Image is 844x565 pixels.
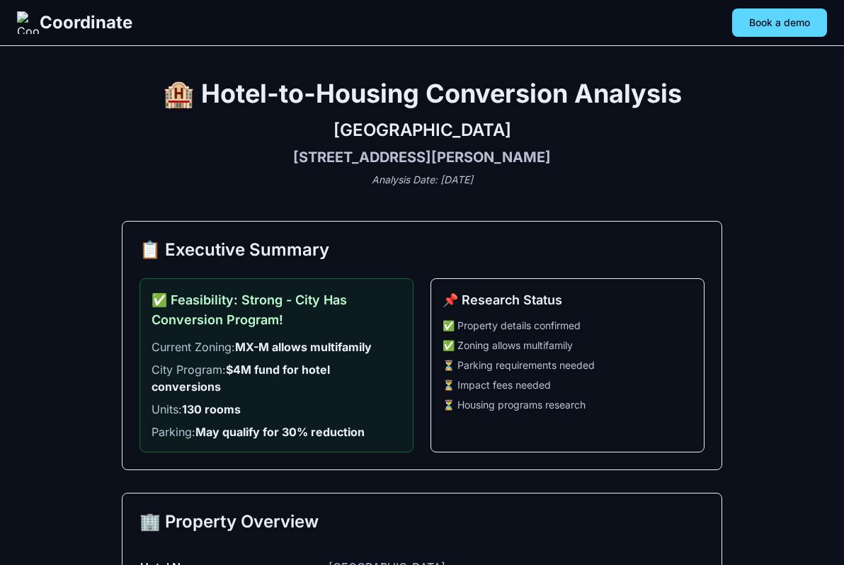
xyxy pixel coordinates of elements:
strong: $4M fund for hotel conversions [152,363,330,394]
button: Book a demo [732,8,827,37]
h1: 🏨 Hotel-to-Housing Conversion Analysis [122,79,722,108]
h2: 🏢 Property Overview [139,510,705,533]
li: ✅ Property details confirmed [443,319,692,333]
strong: May qualify for 30% reduction [195,425,365,439]
strong: MX-M allows multifamily [235,340,372,354]
li: ✅ Zoning allows multifamily [443,338,692,353]
li: ⏳ Impact fees needed [443,378,692,392]
li: Units: [152,401,401,418]
h2: [GEOGRAPHIC_DATA] [122,119,722,142]
li: Parking: [152,423,401,440]
span: Coordinate [40,11,132,34]
p: Analysis Date: [DATE] [122,173,722,187]
h3: [STREET_ADDRESS][PERSON_NAME] [122,147,722,167]
h3: 📌 Research Status [443,290,692,310]
li: Current Zoning: [152,338,401,355]
h2: 📋 Executive Summary [139,239,705,261]
img: Coordinate [17,11,40,34]
a: Coordinate [17,11,132,34]
h3: ✅ Feasibility: Strong - City Has Conversion Program! [152,290,401,330]
li: ⏳ Housing programs research [443,398,692,412]
li: City Program: [152,361,401,395]
li: ⏳ Parking requirements needed [443,358,692,372]
strong: 130 rooms [182,402,241,416]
